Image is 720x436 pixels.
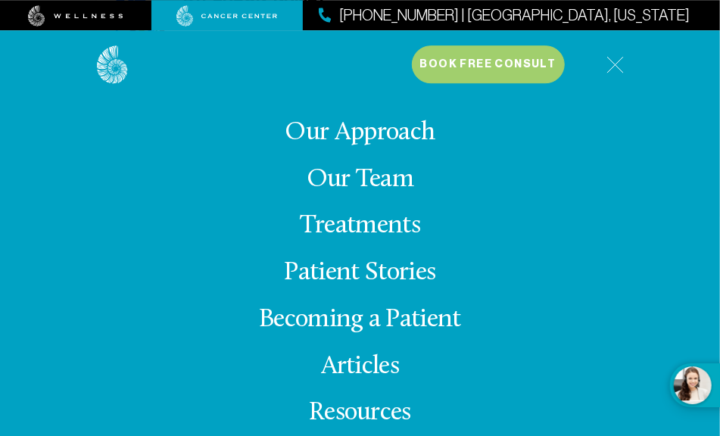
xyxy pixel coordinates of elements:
img: icon-hamburger [606,56,624,73]
a: Articles [321,353,400,380]
span: [PHONE_NUMBER] | [GEOGRAPHIC_DATA], [US_STATE] [339,5,690,26]
a: Our Team [307,167,414,193]
a: Treatments [300,213,420,239]
a: Patient Stories [285,260,436,286]
button: Book Free Consult [412,45,565,83]
a: Our Approach [285,120,435,146]
a: Resources [309,400,411,426]
img: wellness [28,5,123,26]
a: Becoming a Patient [259,307,461,333]
a: [PHONE_NUMBER] | [GEOGRAPHIC_DATA], [US_STATE] [319,5,690,26]
img: logo [97,45,128,84]
img: cancer center [176,5,278,26]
